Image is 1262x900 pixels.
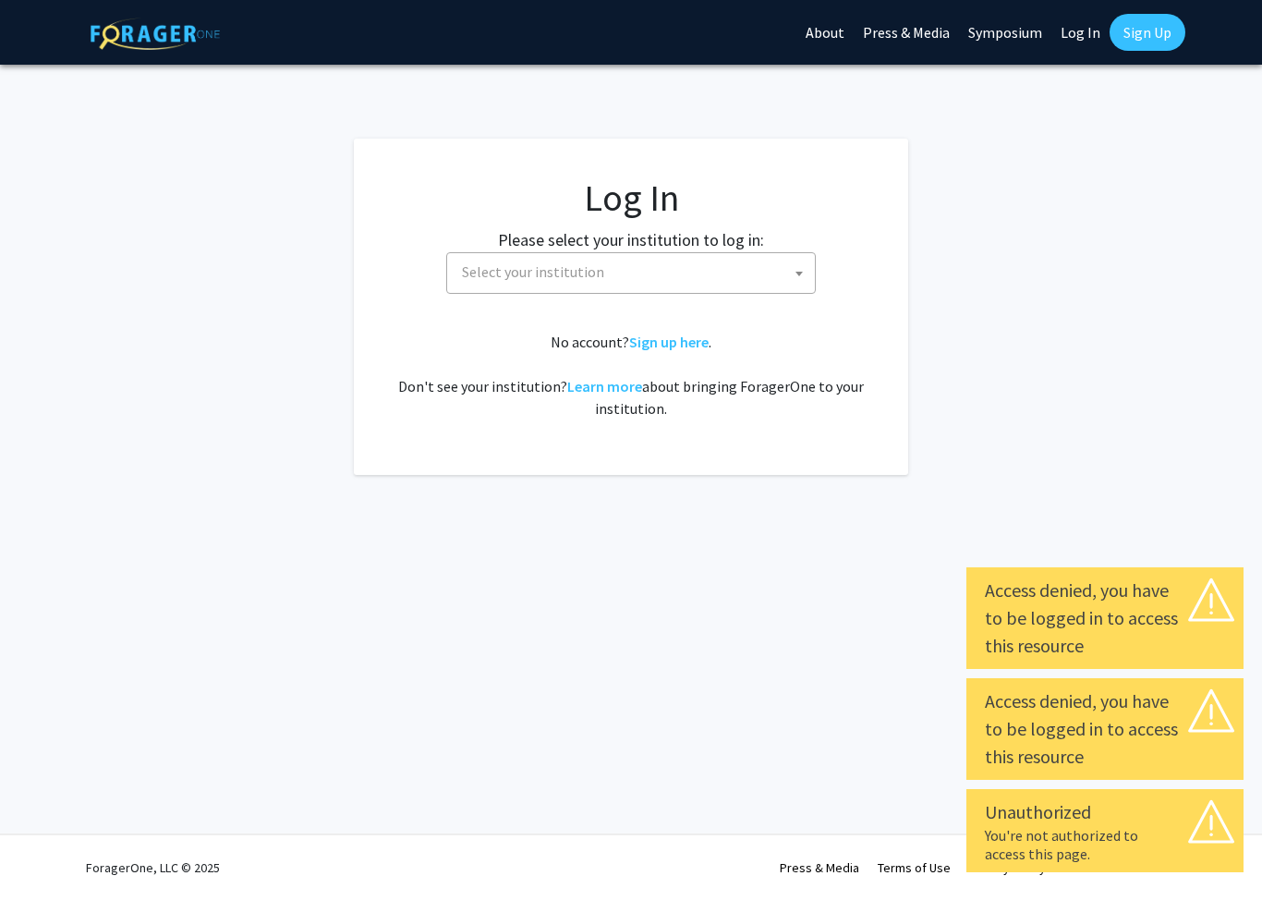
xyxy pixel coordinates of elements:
[1110,14,1185,51] a: Sign Up
[446,252,816,294] span: Select your institution
[985,577,1225,660] div: Access denied, you have to be logged in to access this resource
[629,333,709,351] a: Sign up here
[455,253,815,291] span: Select your institution
[498,227,764,252] label: Please select your institution to log in:
[567,377,642,395] a: Learn more about bringing ForagerOne to your institution
[462,262,604,281] span: Select your institution
[391,331,871,420] div: No account? . Don't see your institution? about bringing ForagerOne to your institution.
[985,687,1225,771] div: Access denied, you have to be logged in to access this resource
[780,859,859,876] a: Press & Media
[91,18,220,50] img: ForagerOne Logo
[985,826,1225,863] div: You're not authorized to access this page.
[391,176,871,220] h1: Log In
[985,798,1225,826] div: Unauthorized
[878,859,951,876] a: Terms of Use
[86,835,220,900] div: ForagerOne, LLC © 2025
